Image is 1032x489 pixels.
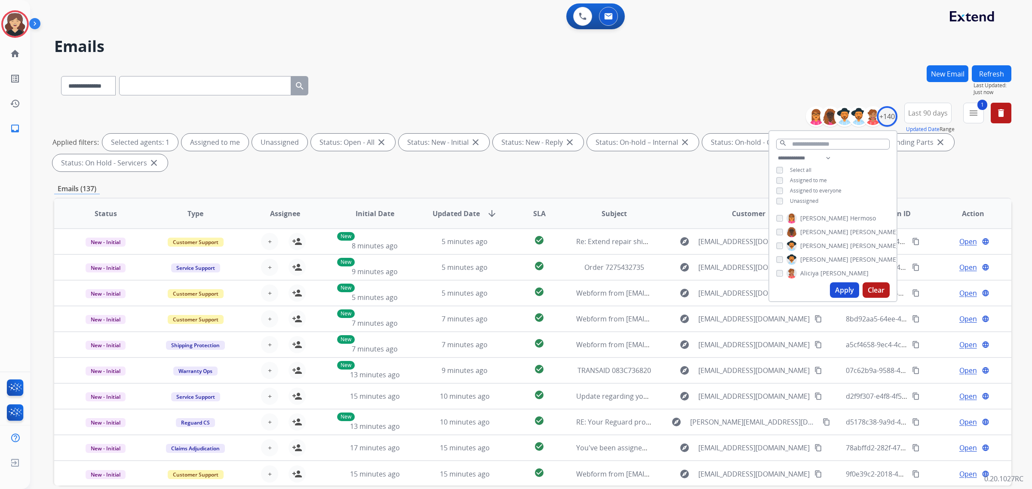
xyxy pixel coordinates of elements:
mat-icon: person_add [292,314,302,324]
mat-icon: language [982,444,989,452]
span: Hermoso [850,214,876,223]
span: Initial Date [356,208,394,219]
mat-icon: explore [679,469,690,479]
span: Assigned to everyone [790,187,842,194]
span: Open [959,365,977,376]
span: 5 minutes ago [352,293,398,302]
mat-icon: delete [996,108,1006,118]
div: +140 [877,106,897,127]
p: Applied filters: [52,137,99,147]
span: Open [959,314,977,324]
span: Customer Support [168,470,224,479]
mat-icon: content_copy [912,263,920,271]
span: 8bd92aa5-64ee-4ed3-9603-9317f34311d0 [846,314,978,324]
mat-icon: close [149,158,159,168]
mat-icon: language [982,315,989,323]
mat-icon: search [295,81,305,91]
span: [EMAIL_ADDRESS][DOMAIN_NAME] [698,469,810,479]
mat-icon: close [565,137,575,147]
span: New - Initial [86,263,126,272]
span: Warranty Ops [173,367,218,376]
span: + [268,262,272,272]
span: Last Updated: [974,82,1011,89]
mat-icon: person_add [292,365,302,376]
mat-icon: content_copy [814,341,822,348]
span: Service Support [171,392,220,401]
button: + [261,413,278,431]
span: Re: Extend repair shipping instructions [576,237,702,246]
div: Selected agents: 1 [102,134,178,151]
span: [PERSON_NAME][EMAIL_ADDRESS][DOMAIN_NAME] [690,417,817,427]
mat-icon: close [470,137,481,147]
div: Status: On-hold – Internal [587,134,699,151]
span: a5cf4658-9ec4-4c64-b906-d2bebf6d145a [846,340,976,349]
span: New - Initial [86,238,126,247]
button: 1 [963,103,984,123]
span: You've been assigned a new service order: abe3957f-010e-4176-b459-c206abad0cea [576,443,847,452]
span: Open [959,417,977,427]
span: 9 minutes ago [442,366,488,375]
span: Select all [790,166,811,174]
span: 17 minutes ago [350,443,400,452]
span: [PERSON_NAME] [820,269,869,278]
span: 13 minutes ago [350,370,400,379]
span: 5 minutes ago [442,237,488,246]
span: Open [959,391,977,401]
span: [EMAIL_ADDRESS][DOMAIN_NAME] [698,236,810,247]
mat-icon: language [982,289,989,297]
mat-icon: menu [968,108,979,118]
span: TRANSAID 083C736820 [577,366,651,375]
span: Order 7275432735 [584,263,644,272]
mat-icon: content_copy [912,315,920,323]
span: [EMAIL_ADDRESS][DOMAIN_NAME] [698,314,810,324]
span: Open [959,469,977,479]
span: New - Initial [86,367,126,376]
span: [EMAIL_ADDRESS][DOMAIN_NAME] [698,391,810,401]
mat-icon: close [935,137,946,147]
span: [EMAIL_ADDRESS][DOMAIN_NAME] [698,262,810,272]
span: [PERSON_NAME] [850,228,898,236]
div: Unassigned [252,134,307,151]
span: RE: Your Reguard protection plan is now active [576,417,728,427]
span: Assignee [270,208,300,219]
mat-icon: check_circle [534,364,544,374]
div: Status: On Hold - Servicers [52,154,168,171]
mat-icon: content_copy [814,315,822,323]
p: New [337,335,355,344]
button: Apply [830,282,859,298]
mat-icon: language [982,418,989,426]
span: 7 minutes ago [352,344,398,354]
mat-icon: person_add [292,391,302,401]
mat-icon: language [982,238,989,245]
span: Open [959,288,977,298]
mat-icon: person_add [292,288,302,298]
span: Webform from [EMAIL_ADDRESS][DOMAIN_NAME] on [DATE] [576,340,771,349]
mat-icon: check_circle [534,441,544,452]
span: Range [906,125,955,133]
span: 15 minutes ago [350,469,400,479]
span: 15 minutes ago [440,469,490,479]
mat-icon: explore [679,262,690,272]
mat-icon: language [982,367,989,374]
div: Status: New - Initial [399,134,489,151]
mat-icon: check_circle [534,390,544,400]
button: + [261,439,278,456]
p: New [337,258,355,266]
mat-icon: content_copy [912,341,920,348]
span: d2f9f307-e4f8-4f58-bfe6-40cfc4b95607 [846,391,968,401]
span: Status [95,208,117,219]
div: Status: Open - All [311,134,395,151]
mat-icon: search [779,139,787,147]
span: New - Initial [86,470,126,479]
span: 13 minutes ago [350,422,400,431]
span: Open [959,339,977,350]
span: [EMAIL_ADDRESS][DOMAIN_NAME] [698,365,810,376]
mat-icon: history [10,98,20,109]
span: Just now [974,89,1011,96]
span: Webform from [EMAIL_ADDRESS][DOMAIN_NAME] on [DATE] [576,469,771,479]
span: Customer Support [168,238,224,247]
span: New - Initial [86,418,126,427]
span: + [268,236,272,247]
span: 07c62b9a-9588-4e9c-9290-f52c42ccd294 [846,366,975,375]
p: 0.20.1027RC [984,474,1023,484]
